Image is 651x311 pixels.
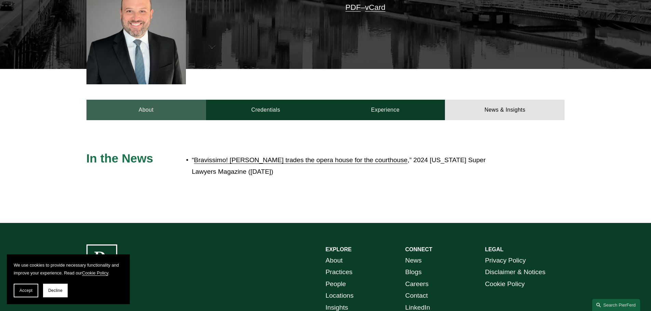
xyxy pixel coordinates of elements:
a: About [326,255,343,267]
a: Credentials [206,100,326,120]
p: “ ,” 2024 [US_STATE] Super Lawyers Magazine ([DATE]) [192,154,505,178]
span: In the News [86,152,153,165]
strong: LEGAL [485,246,503,252]
a: Cookie Policy [485,278,525,290]
strong: CONNECT [405,246,432,252]
a: Practices [326,266,353,278]
a: vCard [365,3,385,12]
a: Disclaimer & Notices [485,266,545,278]
a: PDF [345,3,361,12]
a: Bravissimo! [PERSON_NAME] trades the opera house for the courthouse [194,156,408,164]
a: About [86,100,206,120]
button: Decline [43,284,68,297]
section: Cookie banner [7,254,130,304]
a: Search this site [592,299,640,311]
a: Blogs [405,266,422,278]
a: Careers [405,278,429,290]
p: We use cookies to provide necessary functionality and improve your experience. Read our . [14,261,123,277]
a: Experience [326,100,445,120]
span: Accept [19,288,32,293]
a: Cookie Policy [82,270,108,275]
a: People [326,278,346,290]
a: Privacy Policy [485,255,526,267]
strong: EXPLORE [326,246,352,252]
a: Locations [326,290,354,302]
button: Accept [14,284,38,297]
a: News & Insights [445,100,565,120]
span: Decline [48,288,63,293]
a: News [405,255,422,267]
a: Contact [405,290,428,302]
